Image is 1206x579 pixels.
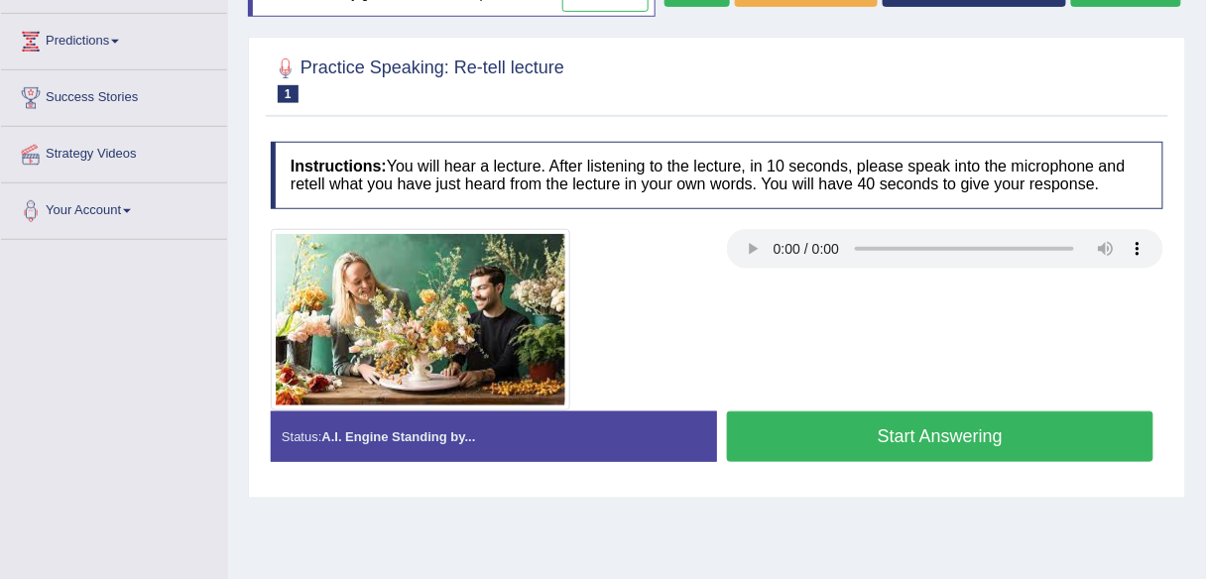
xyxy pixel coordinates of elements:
strong: A.I. Engine Standing by... [321,429,475,444]
button: Start Answering [727,411,1153,462]
div: Status: [271,411,717,462]
h2: Practice Speaking: Re-tell lecture [271,54,564,103]
h4: You will hear a lecture. After listening to the lecture, in 10 seconds, please speak into the mic... [271,142,1163,208]
a: Your Account [1,183,227,233]
a: Predictions [1,14,227,63]
span: 1 [278,85,299,103]
a: Strategy Videos [1,127,227,176]
a: Success Stories [1,70,227,120]
b: Instructions: [291,158,387,174]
